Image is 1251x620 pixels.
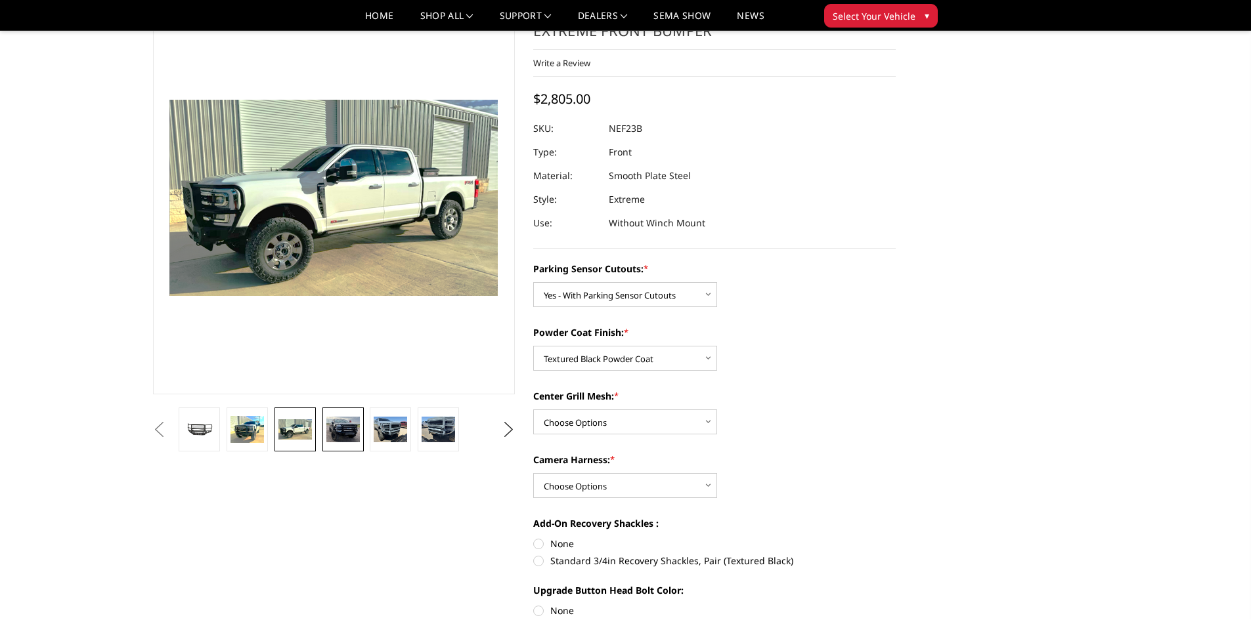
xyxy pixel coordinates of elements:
label: Powder Coat Finish: [533,325,896,339]
dt: Type: [533,140,599,164]
dt: Style: [533,188,599,211]
dt: SKU: [533,117,599,140]
label: None [533,604,896,617]
a: SEMA Show [653,11,711,30]
label: None [533,537,896,550]
dt: Use: [533,211,599,235]
a: News [737,11,764,30]
dt: Material: [533,164,599,188]
span: $2,805.00 [533,90,590,108]
dd: Front [609,140,632,164]
a: Dealers [578,11,628,30]
a: 2023-2025 Ford F250-350 - Freedom Series - Extreme Front Bumper [153,1,516,394]
img: 2023-2025 Ford F250-350 - Freedom Series - Extreme Front Bumper [230,416,264,443]
a: shop all [420,11,473,30]
button: Select Your Vehicle [824,4,938,28]
label: Standard 3/4in Recovery Shackles, Pair (Textured Black) [533,554,896,568]
button: Next [498,420,518,440]
label: Center Grill Mesh: [533,389,896,403]
a: Support [500,11,552,30]
a: Home [365,11,393,30]
span: Select Your Vehicle [833,9,915,23]
img: 2023-2025 Ford F250-350 - Freedom Series - Extreme Front Bumper [374,417,407,442]
img: 2023-2025 Ford F250-350 - Freedom Series - Extreme Front Bumper [278,419,312,439]
label: Parking Sensor Cutouts: [533,262,896,276]
button: Previous [150,420,169,440]
label: Add-On Recovery Shackles : [533,516,896,530]
label: Upgrade Button Head Bolt Color: [533,583,896,597]
dd: Extreme [609,188,645,211]
span: ▾ [925,9,929,22]
dd: Without Winch Mount [609,211,705,235]
dd: Smooth Plate Steel [609,164,691,188]
a: Write a Review [533,57,590,69]
label: Camera Harness: [533,453,896,466]
dd: NEF23B [609,117,642,140]
img: 2023-2025 Ford F250-350 - Freedom Series - Extreme Front Bumper [422,417,455,442]
img: 2023-2025 Ford F250-350 - Freedom Series - Extreme Front Bumper [326,417,360,443]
